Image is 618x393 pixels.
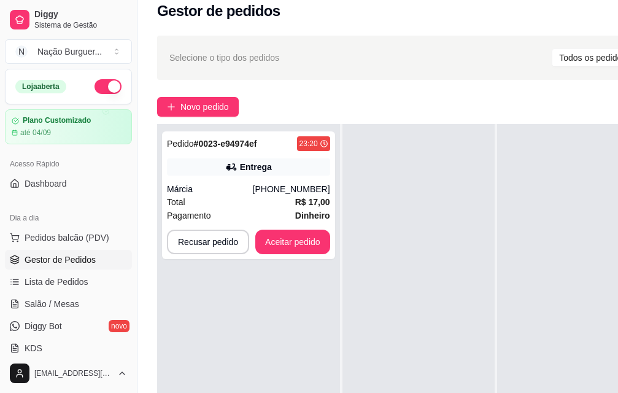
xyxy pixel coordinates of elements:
[5,109,132,144] a: Plano Customizadoaté 04/09
[95,79,122,94] button: Alterar Status
[25,232,109,244] span: Pedidos balcão (PDV)
[15,45,28,58] span: N
[5,316,132,336] a: Diggy Botnovo
[295,211,330,220] strong: Dinheiro
[240,161,272,173] div: Entrega
[167,195,185,209] span: Total
[5,208,132,228] div: Dia a dia
[167,139,194,149] span: Pedido
[167,230,249,254] button: Recusar pedido
[5,294,132,314] a: Salão / Mesas
[5,154,132,174] div: Acesso Rápido
[25,177,67,190] span: Dashboard
[180,100,229,114] span: Novo pedido
[25,276,88,288] span: Lista de Pedidos
[5,250,132,270] a: Gestor de Pedidos
[15,80,66,93] div: Loja aberta
[25,342,42,354] span: KDS
[5,39,132,64] button: Select a team
[34,20,127,30] span: Sistema de Gestão
[5,338,132,358] a: KDS
[5,174,132,193] a: Dashboard
[255,230,330,254] button: Aceitar pedido
[37,45,102,58] div: Nação Burguer ...
[34,9,127,20] span: Diggy
[34,368,112,378] span: [EMAIL_ADDRESS][DOMAIN_NAME]
[157,1,280,21] h2: Gestor de pedidos
[194,139,257,149] strong: # 0023-e94974ef
[25,254,96,266] span: Gestor de Pedidos
[253,183,330,195] div: [PHONE_NUMBER]
[167,183,253,195] div: Márcia
[5,228,132,247] button: Pedidos balcão (PDV)
[295,197,330,207] strong: R$ 17,00
[5,5,132,34] a: DiggySistema de Gestão
[20,128,51,138] article: até 04/09
[167,103,176,111] span: plus
[23,116,91,125] article: Plano Customizado
[5,272,132,292] a: Lista de Pedidos
[169,51,279,64] span: Selecione o tipo dos pedidos
[25,298,79,310] span: Salão / Mesas
[25,320,62,332] span: Diggy Bot
[299,139,318,149] div: 23:20
[5,359,132,388] button: [EMAIL_ADDRESS][DOMAIN_NAME]
[157,97,239,117] button: Novo pedido
[167,209,211,222] span: Pagamento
